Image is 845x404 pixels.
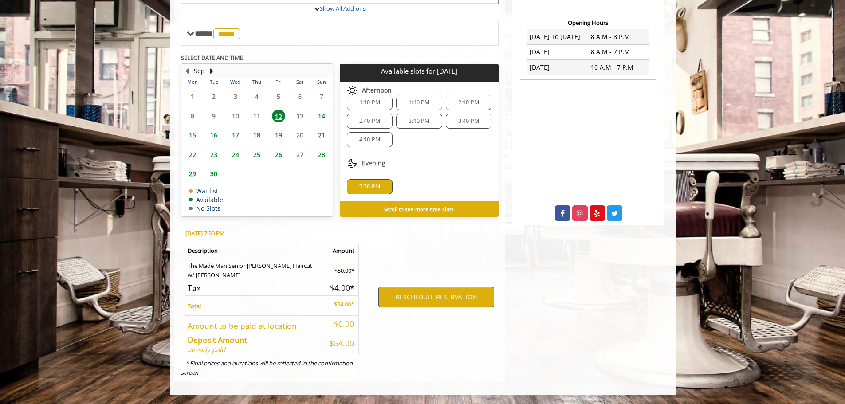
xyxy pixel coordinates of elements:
td: Select day12 [267,106,289,126]
span: 26 [272,148,285,161]
b: Description [188,247,218,255]
img: evening slots [347,158,358,169]
td: Select day16 [203,126,224,145]
td: Available [189,196,223,203]
span: 23 [207,148,220,161]
td: The Made Man Senior [PERSON_NAME] Haircut w/ [PERSON_NAME] [185,257,325,280]
img: afternoon slots [347,85,358,96]
h5: Tax [188,284,321,292]
span: 2:40 PM [359,118,380,125]
td: Select day30 [203,164,224,184]
td: Select day14 [310,106,332,126]
span: 29 [186,167,199,180]
td: Select day29 [182,164,203,184]
td: Select day18 [246,126,267,145]
td: Select day21 [310,126,332,145]
span: 1:40 PM [409,99,429,106]
b: SELECT DATE AND TIME [181,54,243,62]
td: 8 A.M - 7 P.M [588,44,649,59]
th: Sun [310,78,332,86]
span: 19 [272,129,285,141]
th: Mon [182,78,203,86]
td: Select day24 [224,145,246,164]
span: 18 [250,129,263,141]
div: 1:40 PM [396,95,442,110]
b: Total [188,302,201,310]
td: Select day28 [310,145,332,164]
span: 3:10 PM [409,118,429,125]
i: already paid [188,345,225,354]
td: Select day26 [267,145,289,164]
div: 3:10 PM [396,114,442,129]
td: Select day19 [267,126,289,145]
td: $50.00* [325,257,359,280]
span: 24 [229,148,242,161]
th: Tue [203,78,224,86]
td: 8 A.M - 8 P.M [588,29,649,44]
td: Select day23 [203,145,224,164]
span: 3:40 PM [458,118,479,125]
span: 2:10 PM [458,99,479,106]
b: Amount [333,247,354,255]
span: 7:30 PM [359,183,380,190]
button: Next Month [208,66,216,76]
h5: $0.00 [327,320,354,328]
span: 4:10 PM [359,136,380,143]
div: 2:40 PM [347,114,393,129]
div: 3:40 PM [446,114,491,129]
span: 17 [229,129,242,141]
button: RESCHEDULE RESERVATION [378,287,494,307]
td: Select day17 [224,126,246,145]
th: Wed [224,78,246,86]
button: Previous Month [184,66,191,76]
span: 16 [207,129,220,141]
span: 14 [315,110,328,122]
div: 2:10 PM [446,95,491,110]
i: * Final prices and durations will be reflected in the confirmation screen [181,359,353,377]
td: [DATE] [527,44,588,59]
b: Scroll to see more time slots [384,205,454,212]
td: [DATE] [527,60,588,75]
th: Thu [246,78,267,86]
span: Evening [362,160,385,167]
td: Select day25 [246,145,267,164]
b: [DATE] 7:30 PM [185,229,225,237]
div: 4:10 PM [347,132,393,147]
h5: Amount to be paid at location [188,322,321,330]
span: 15 [186,129,199,141]
td: No Slots [189,205,223,212]
span: 30 [207,167,220,180]
p: Available slots for [DATE] [343,67,495,75]
span: 12 [272,110,285,122]
th: Fri [267,78,289,86]
p: $54.00* [327,300,354,309]
h5: $4.00* [327,284,354,292]
td: 10 A.M - 7 P.M [588,60,649,75]
span: 1:10 PM [359,99,380,106]
span: Afternoon [362,87,392,94]
span: 25 [250,148,263,161]
div: 7:30 PM [347,179,393,194]
h5: $54.00 [327,339,354,348]
h3: Opening Hours [520,20,656,26]
th: Sat [289,78,310,86]
td: Select day15 [182,126,203,145]
span: 21 [315,129,328,141]
button: Sep [194,66,205,76]
span: 28 [315,148,328,161]
div: 1:10 PM [347,95,393,110]
td: [DATE] To [DATE] [527,29,588,44]
b: Deposit Amount [188,334,247,345]
td: Select day22 [182,145,203,164]
td: Waitlist [189,188,223,194]
a: Show All Add-ons [320,4,366,12]
span: 22 [186,148,199,161]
